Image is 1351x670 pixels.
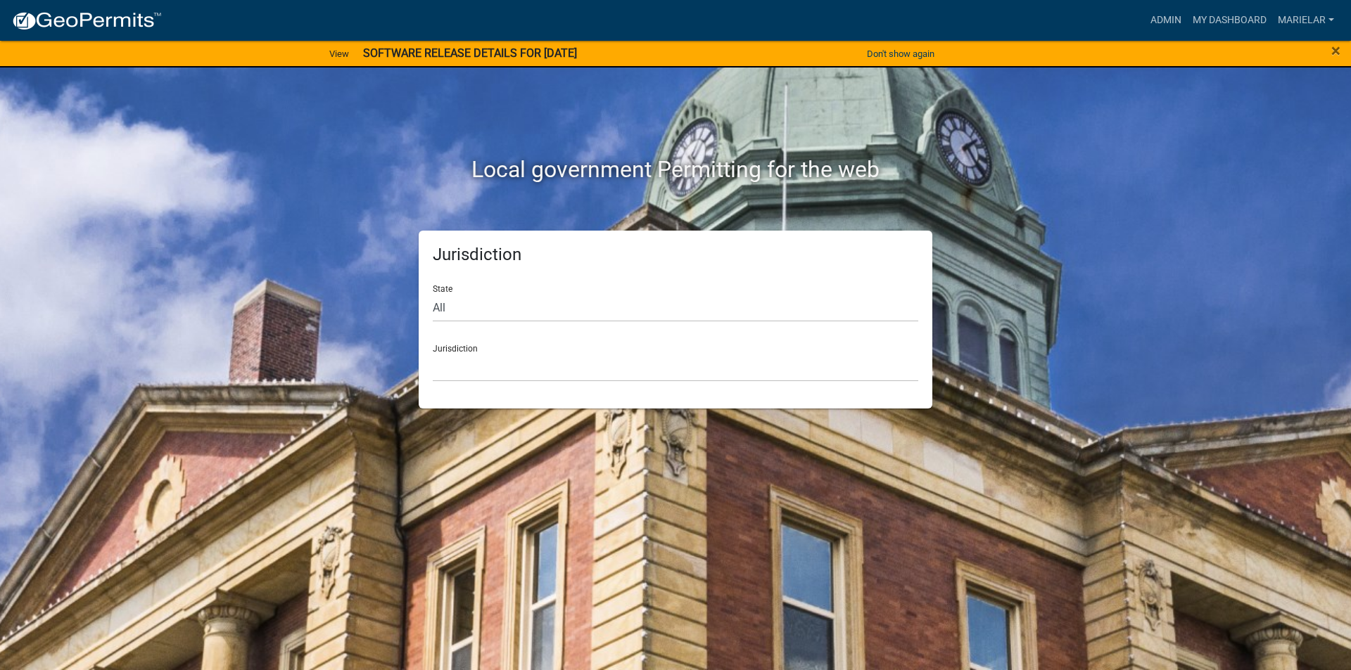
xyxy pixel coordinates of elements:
[1331,42,1340,59] button: Close
[1331,41,1340,60] span: ×
[324,42,355,65] a: View
[433,245,918,265] h5: Jurisdiction
[1145,7,1187,34] a: Admin
[861,42,940,65] button: Don't show again
[1187,7,1272,34] a: My Dashboard
[1272,7,1340,34] a: marielar
[285,156,1066,183] h2: Local government Permitting for the web
[363,46,577,60] strong: SOFTWARE RELEASE DETAILS FOR [DATE]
